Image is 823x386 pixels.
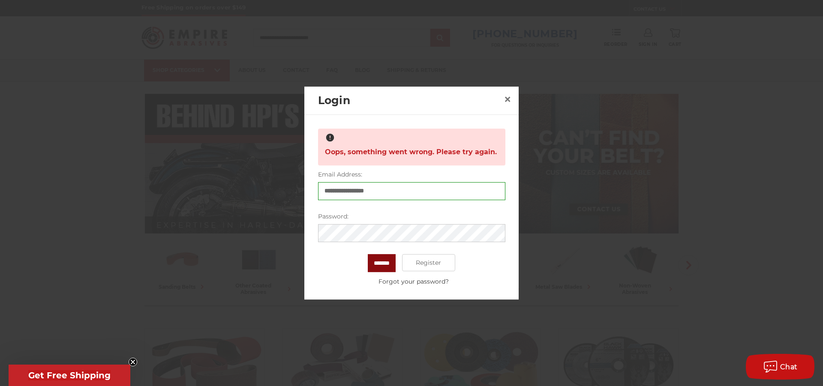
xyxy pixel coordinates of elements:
span: × [504,91,511,108]
span: Oops, something went wrong. Please try again. [325,144,497,161]
button: Close teaser [129,358,137,366]
a: Close [501,93,514,106]
a: Forgot your password? [322,277,505,286]
h2: Login [318,93,501,109]
div: Get Free ShippingClose teaser [9,365,130,386]
label: Email Address: [318,170,505,179]
button: Chat [746,354,814,380]
span: Chat [780,363,798,371]
label: Password: [318,212,505,221]
a: Register [402,254,456,271]
span: Get Free Shipping [28,370,111,380]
